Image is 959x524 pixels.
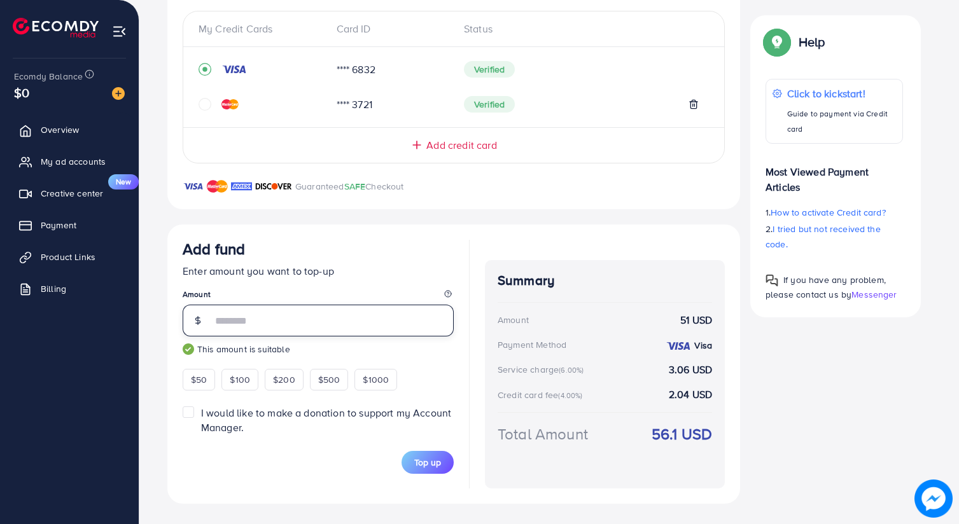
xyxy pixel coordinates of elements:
span: If you have any problem, please contact us by [766,273,886,301]
span: Creative center [41,187,103,200]
svg: record circle [199,63,211,76]
span: How to activate Credit card? [771,206,885,219]
img: brand [231,179,252,194]
span: Product Links [41,251,95,263]
p: Guaranteed Checkout [295,179,404,194]
img: credit [666,341,691,351]
span: Messenger [851,288,897,301]
div: My Credit Cards [199,22,326,36]
span: Verified [464,96,515,113]
strong: Visa [694,339,712,352]
img: guide [183,343,194,355]
img: brand [207,179,228,194]
a: Creative centerNew [10,181,129,206]
svg: circle [199,98,211,111]
img: credit [221,64,247,74]
h4: Summary [498,273,712,289]
strong: 51 USD [680,313,712,327]
img: menu [112,24,127,39]
p: Guide to payment via Credit card [787,106,896,137]
img: Popup guide [766,274,778,287]
div: Credit card fee [498,389,587,401]
a: Payment [10,212,129,238]
img: image [112,87,125,100]
span: Billing [41,282,66,295]
small: This amount is suitable [183,343,454,355]
legend: Amount [183,289,454,305]
strong: 56.1 USD [652,423,712,445]
a: Overview [10,117,129,142]
p: Enter amount you want to top-up [183,263,454,279]
p: Click to kickstart! [787,86,896,101]
span: Ecomdy Balance [14,70,83,83]
img: Popup guide [766,31,788,53]
span: I would like to make a donation to support my Account Manager. [201,406,451,434]
span: My ad accounts [41,155,106,168]
span: $200 [273,373,295,386]
img: credit [221,99,239,109]
div: Amount [498,314,529,326]
div: Card ID [326,22,454,36]
a: Billing [10,276,129,301]
div: Payment Method [498,338,566,351]
img: image [914,479,953,518]
small: (6.00%) [559,365,584,375]
div: Status [454,22,709,36]
strong: 3.06 USD [669,362,712,377]
span: SAFE [344,180,366,193]
span: $0 [14,83,29,102]
span: Add credit card [426,138,496,153]
span: New [108,174,139,190]
span: $50 [191,373,207,386]
span: Payment [41,219,76,231]
a: My ad accounts [10,149,129,174]
img: logo [13,18,99,38]
p: 1. [766,205,903,220]
div: Total Amount [498,423,588,445]
div: Service charge [498,363,587,376]
span: I tried but not received the code. [766,223,881,251]
small: (4.00%) [558,390,582,401]
button: Top up [402,451,454,474]
span: Overview [41,123,79,136]
h3: Add fund [183,240,245,258]
p: Help [799,34,825,50]
p: Most Viewed Payment Articles [766,154,903,195]
img: brand [183,179,204,194]
span: Top up [414,456,441,469]
span: $500 [318,373,340,386]
img: brand [255,179,292,194]
a: Product Links [10,244,129,270]
span: $100 [230,373,250,386]
span: Verified [464,61,515,78]
strong: 2.04 USD [669,387,712,402]
p: 2. [766,221,903,252]
span: $1000 [363,373,389,386]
